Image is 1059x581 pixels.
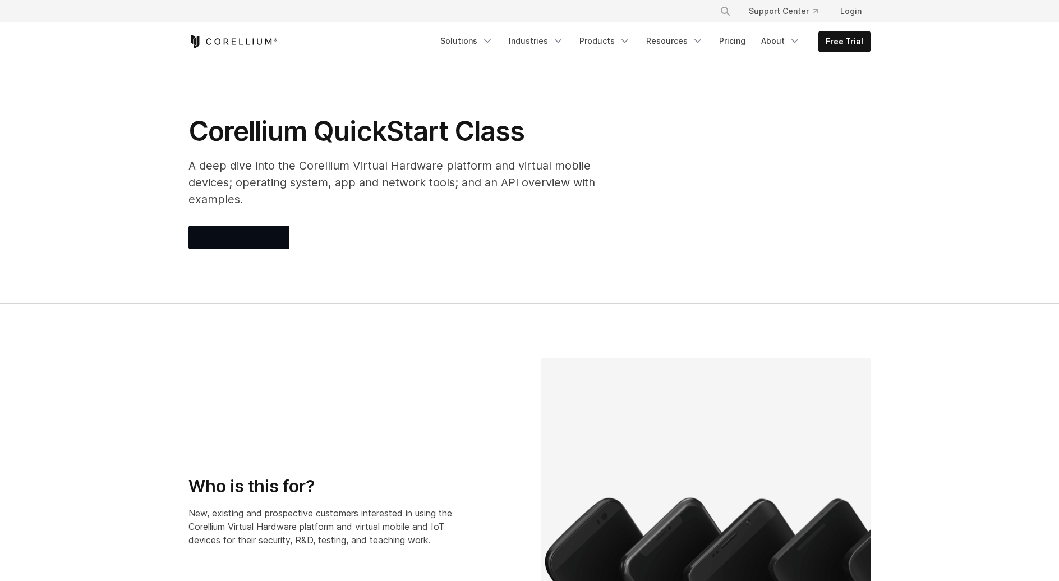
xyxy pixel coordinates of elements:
[573,31,637,51] a: Products
[188,476,476,497] h3: Who is this for?
[188,157,637,208] p: A deep dive into the Corellium Virtual Hardware platform and virtual mobile devices; operating sy...
[754,31,807,51] a: About
[819,31,870,52] a: Free Trial
[188,226,289,249] iframe: Embedded CTA
[502,31,570,51] a: Industries
[706,1,871,21] div: Navigation Menu
[831,1,871,21] a: Login
[188,35,278,48] a: Corellium Home
[715,1,735,21] button: Search
[639,31,710,51] a: Resources
[712,31,752,51] a: Pricing
[188,115,637,148] h1: Corellium QuickStart Class
[434,31,500,51] a: Solutions
[740,1,827,21] a: Support Center
[434,31,871,52] div: Navigation Menu
[188,507,452,546] span: New, existing and prospective customers interested in using the Corellium Virtual Hardware platfo...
